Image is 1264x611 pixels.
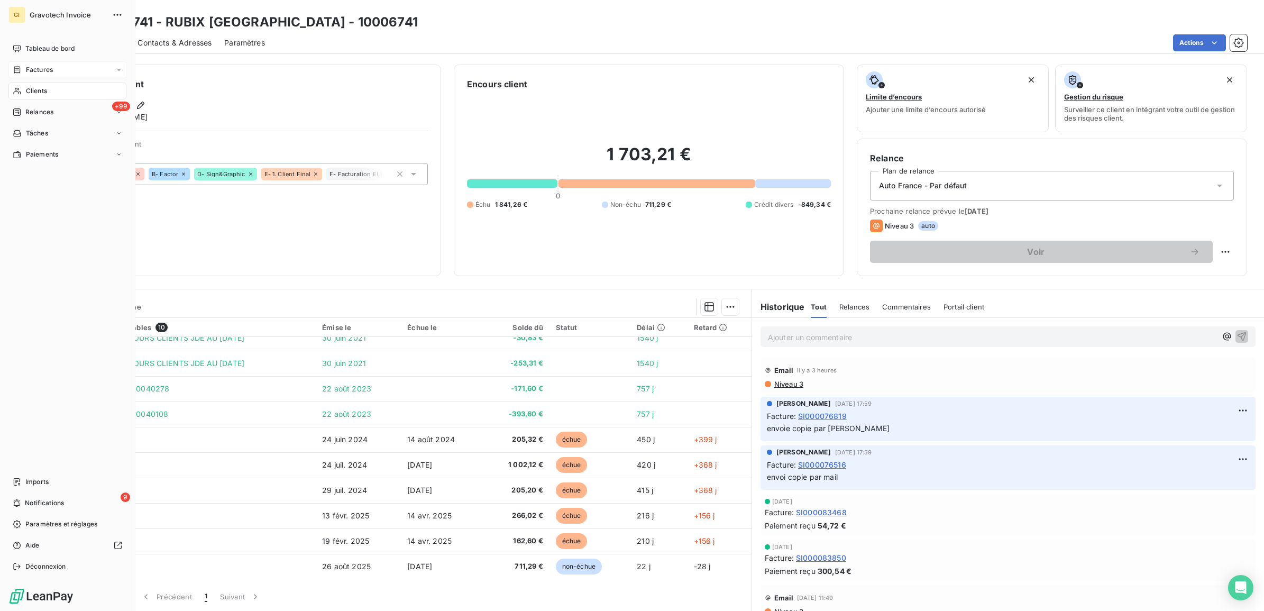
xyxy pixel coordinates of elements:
[798,411,847,422] span: SI000076819
[85,140,428,154] span: Propriétés Client
[1228,575,1253,600] div: Open Intercom Messenger
[26,86,47,96] span: Clients
[637,409,654,418] span: 757 j
[93,13,418,32] h3: 10006741 - RUBIX [GEOGRAPHIC_DATA] - 10006741
[1055,65,1247,132] button: Gestion du risqueSurveiller ce client en intégrant votre outil de gestion des risques client.
[885,222,914,230] span: Niveau 3
[879,180,967,191] span: Auto France - Par défaut
[798,459,846,470] span: SI000076516
[637,511,654,520] span: 216 j
[322,511,369,520] span: 13 févr. 2025
[329,171,384,177] span: F- Facturation EUR
[407,323,478,332] div: Échue le
[765,520,816,531] span: Paiement reçu
[121,493,130,502] span: 9
[25,477,49,487] span: Imports
[26,65,53,75] span: Factures
[870,207,1234,215] span: Prochaine relance prévue le
[490,358,543,369] span: -253,31 €
[556,533,588,549] span: échue
[765,552,794,563] span: Facture :
[197,171,245,177] span: D- Sign&Graphic
[637,562,651,571] span: 22 j
[866,93,922,101] span: Limite d’encours
[467,144,831,176] h2: 1 703,21 €
[30,11,106,19] span: Gravotech Invoice
[637,323,681,332] div: Délai
[772,498,792,505] span: [DATE]
[25,519,97,529] span: Paramètres et réglages
[774,594,794,602] span: Email
[490,536,543,546] span: 162,60 €
[556,432,588,448] span: échue
[467,78,527,90] h6: Encours client
[818,520,846,531] span: 54,72 €
[490,333,543,343] span: -30,83 €
[86,323,310,332] div: Pièces comptables
[556,508,588,524] span: échue
[25,541,40,550] span: Aide
[767,459,796,470] span: Facture :
[490,510,543,521] span: 266,02 €
[322,562,371,571] span: 26 août 2025
[776,399,831,408] span: [PERSON_NAME]
[857,65,1049,132] button: Limite d’encoursAjouter une limite d’encours autorisé
[835,449,872,455] span: [DATE] 17:59
[839,303,869,311] span: Relances
[490,434,543,445] span: 205,32 €
[1173,34,1226,51] button: Actions
[797,367,837,373] span: il y a 3 heures
[407,486,432,495] span: [DATE]
[490,561,543,572] span: 711,29 €
[322,435,368,444] span: 24 juin 2024
[556,191,560,200] span: 0
[556,323,625,332] div: Statut
[322,323,395,332] div: Émise le
[752,300,805,313] h6: Historique
[1064,93,1123,101] span: Gestion du risque
[866,105,986,114] span: Ajouter une limite d’encours autorisé
[475,200,491,209] span: Échu
[818,566,851,577] span: 300,54 €
[25,107,53,117] span: Relances
[407,562,432,571] span: [DATE]
[767,411,796,422] span: Facture :
[490,409,543,420] span: -393,60 €
[767,472,838,481] span: envoi copie par mail
[134,586,198,608] button: Précédent
[870,152,1234,165] h6: Relance
[205,591,207,602] span: 1
[152,171,178,177] span: B- Factor
[835,400,872,407] span: [DATE] 17:59
[944,303,984,311] span: Portail client
[407,536,452,545] span: 14 avr. 2025
[918,221,938,231] span: auto
[322,460,367,469] span: 24 juil. 2024
[25,44,75,53] span: Tableau de bord
[765,566,816,577] span: Paiement reçu
[86,333,245,342] span: REPRISE ENCOURS CLIENTS JDE AU [DATE]
[407,435,455,444] span: 14 août 2024
[811,303,827,311] span: Tout
[645,200,671,209] span: 711,29 €
[637,384,654,393] span: 757 j
[694,323,745,332] div: Retard
[322,486,367,495] span: 29 juil. 2024
[8,6,25,23] div: GI
[25,562,66,571] span: Déconnexion
[776,448,831,457] span: [PERSON_NAME]
[155,323,168,332] span: 10
[694,435,717,444] span: +399 j
[610,200,641,209] span: Non-échu
[490,323,543,332] div: Solde dû
[556,482,588,498] span: échue
[26,150,58,159] span: Paiements
[694,511,715,520] span: +156 j
[495,200,528,209] span: 1 841,26 €
[694,562,711,571] span: -28 j
[965,207,988,215] span: [DATE]
[322,384,371,393] span: 22 août 2023
[407,460,432,469] span: [DATE]
[490,460,543,470] span: 1 002,12 €
[1064,105,1238,122] span: Surveiller ce client en intégrant votre outil de gestion des risques client.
